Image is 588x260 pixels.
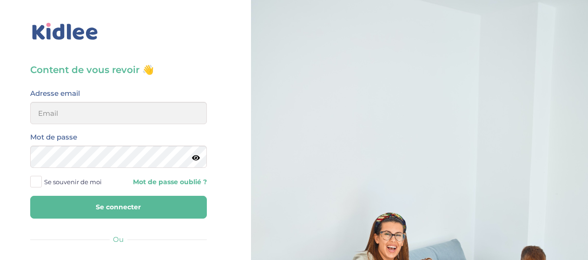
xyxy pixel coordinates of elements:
[30,21,100,42] img: logo_kidlee_bleu
[44,176,102,188] span: Se souvenir de moi
[30,87,80,100] label: Adresse email
[30,63,207,76] h3: Content de vous revoir 👋
[30,196,207,219] button: Se connecter
[30,131,77,143] label: Mot de passe
[113,235,124,244] span: Ou
[126,178,207,187] a: Mot de passe oublié ?
[30,102,207,124] input: Email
